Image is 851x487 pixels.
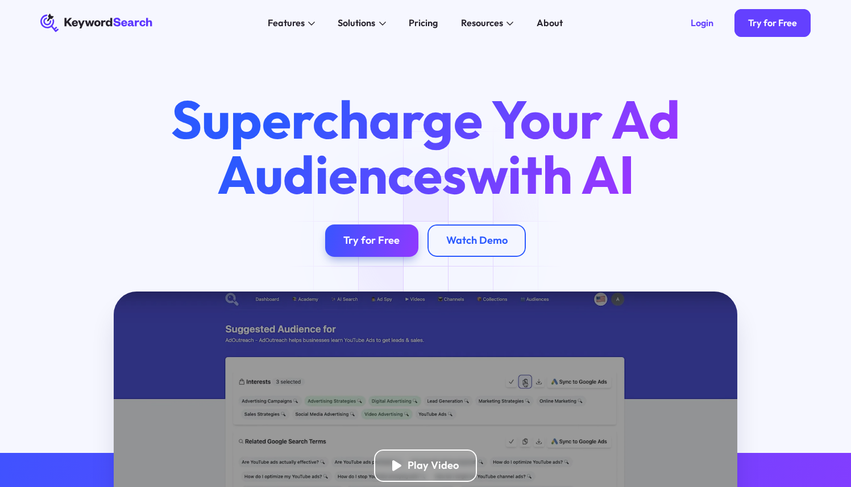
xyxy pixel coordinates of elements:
a: Login [677,9,728,37]
div: Resources [461,16,503,30]
a: About [530,14,570,32]
a: Try for Free [734,9,811,37]
div: Try for Free [748,17,797,28]
span: with AI [467,141,634,207]
div: Features [268,16,305,30]
h1: Supercharge Your Ad Audiences [148,92,702,201]
div: Try for Free [343,234,400,247]
div: Pricing [409,16,438,30]
div: Login [691,17,713,28]
a: Try for Free [325,224,418,257]
div: Solutions [338,16,375,30]
div: Play Video [408,459,459,472]
div: Watch Demo [446,234,508,247]
a: Pricing [402,14,445,32]
div: About [537,16,563,30]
